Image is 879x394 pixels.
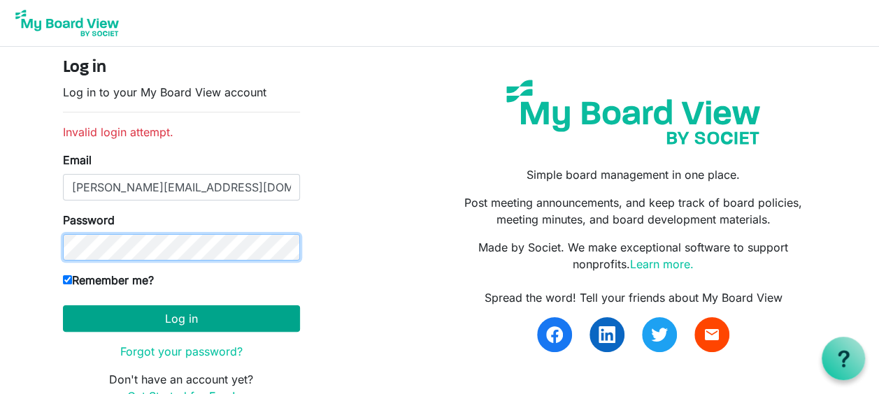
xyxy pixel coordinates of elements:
span: email [703,326,720,343]
label: Password [63,212,115,228]
li: Invalid login attempt. [63,124,300,140]
button: Log in [63,305,300,332]
p: Log in to your My Board View account [63,84,300,101]
img: twitter.svg [651,326,668,343]
p: Simple board management in one place. [450,166,816,183]
p: Post meeting announcements, and keep track of board policies, meeting minutes, and board developm... [450,194,816,228]
a: Forgot your password? [120,344,243,358]
a: email [694,317,729,352]
img: my-board-view-societ.svg [496,69,771,155]
div: Spread the word! Tell your friends about My Board View [450,289,816,306]
a: Learn more. [630,257,694,271]
img: linkedin.svg [599,326,615,343]
label: Remember me? [63,272,154,289]
img: My Board View Logo [11,6,123,41]
input: Remember me? [63,275,72,284]
img: facebook.svg [546,326,563,343]
label: Email [63,152,92,168]
p: Made by Societ. We make exceptional software to support nonprofits. [450,239,816,272]
h4: Log in [63,58,300,78]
